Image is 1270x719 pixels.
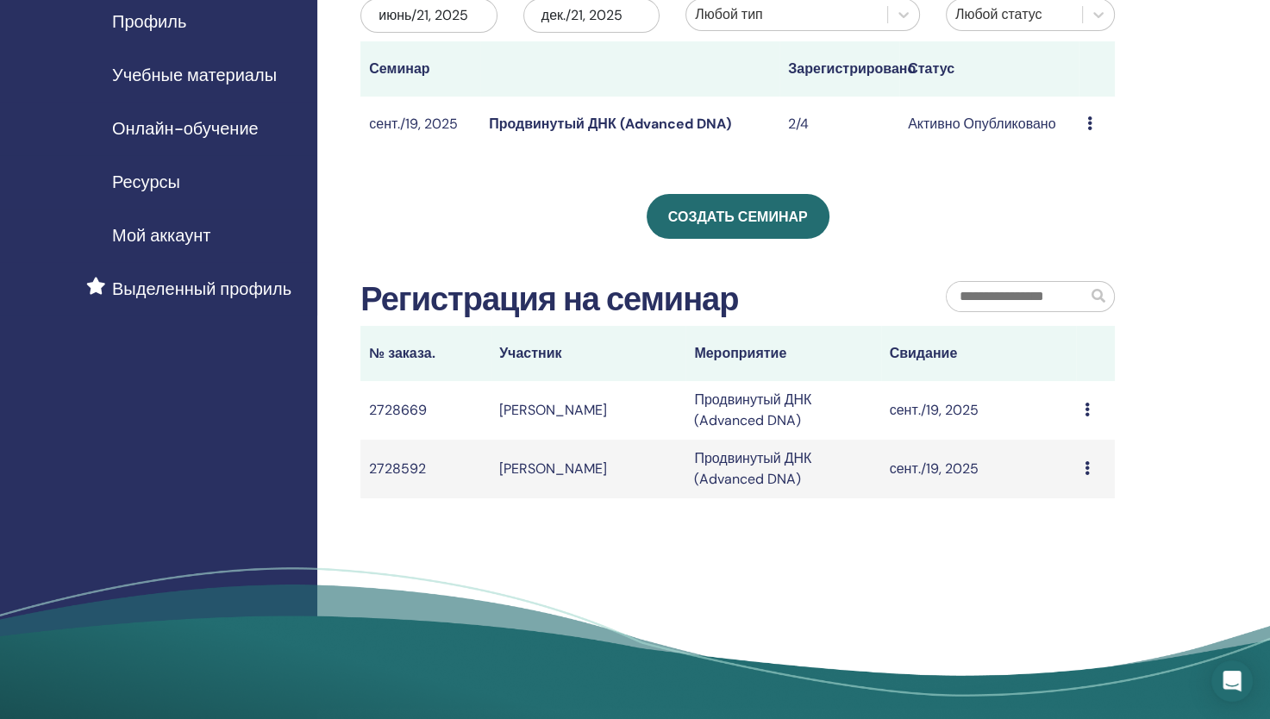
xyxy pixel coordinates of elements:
[881,381,1076,440] td: сент./19, 2025
[491,326,685,381] th: Участник
[685,381,880,440] td: Продвинутый ДНК (Advanced DNA)
[695,4,879,25] div: Любой тип
[881,440,1076,498] td: сент./19, 2025
[112,116,259,141] span: Онлайн-обучение
[112,222,210,248] span: Мой аккаунт
[955,4,1073,25] div: Любой статус
[779,41,899,97] th: Зарегистрировано
[360,440,491,498] td: 2728592
[647,194,829,239] a: Создать семинар
[112,169,180,195] span: Ресурсы
[1211,660,1253,702] div: Open Intercom Messenger
[489,115,730,133] a: Продвинутый ДНК (Advanced DNA)
[491,381,685,440] td: [PERSON_NAME]
[360,280,738,320] h2: Регистрация на семинар
[112,276,291,302] span: Выделенный профиль
[899,41,1079,97] th: Статус
[685,326,880,381] th: Мероприятие
[899,97,1079,153] td: Активно Опубликовано
[685,440,880,498] td: Продвинутый ДНК (Advanced DNA)
[360,97,480,153] td: сент./19, 2025
[881,326,1076,381] th: Свидание
[112,9,186,34] span: Профиль
[491,440,685,498] td: [PERSON_NAME]
[360,326,491,381] th: № заказа.
[112,62,277,88] span: Учебные материалы
[360,381,491,440] td: 2728669
[779,97,899,153] td: 2/4
[668,208,808,226] span: Создать семинар
[360,41,480,97] th: Семинар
